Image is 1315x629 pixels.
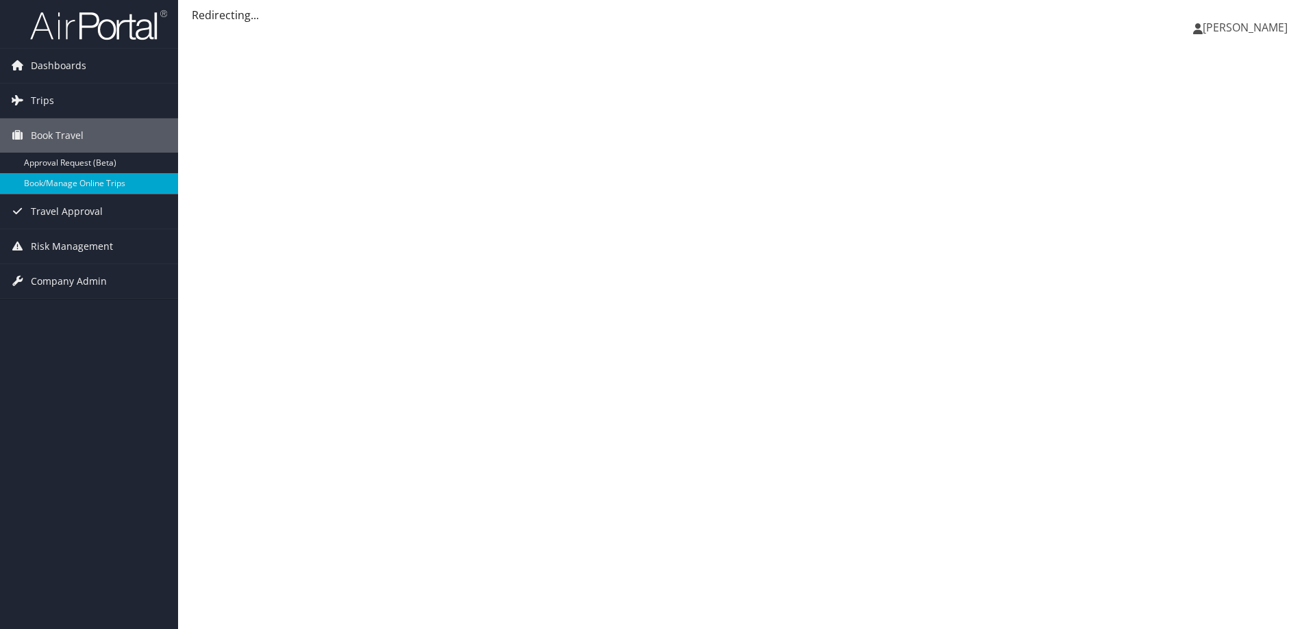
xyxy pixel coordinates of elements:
[31,194,103,229] span: Travel Approval
[31,229,113,264] span: Risk Management
[30,9,167,41] img: airportal-logo.png
[31,49,86,83] span: Dashboards
[31,118,84,153] span: Book Travel
[31,264,107,298] span: Company Admin
[192,7,1301,23] div: Redirecting...
[1203,20,1288,35] span: [PERSON_NAME]
[31,84,54,118] span: Trips
[1193,7,1301,48] a: [PERSON_NAME]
